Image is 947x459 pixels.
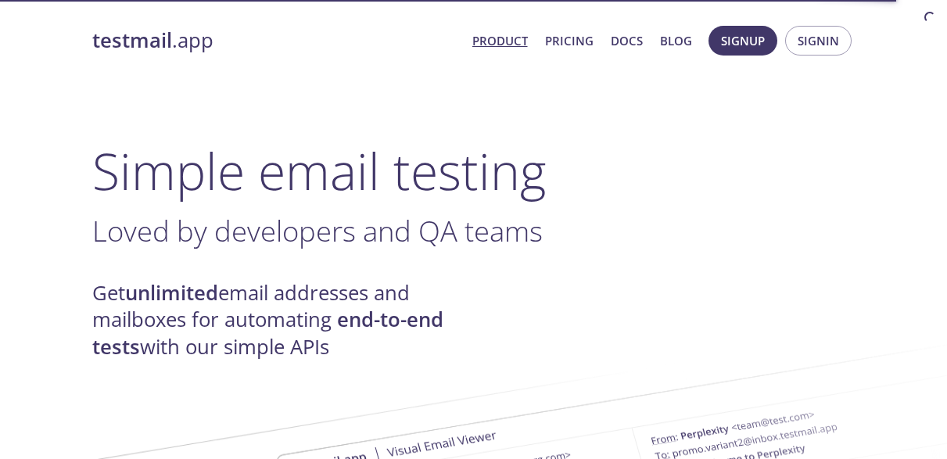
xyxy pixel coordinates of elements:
[721,30,765,51] span: Signup
[708,26,777,56] button: Signup
[125,279,218,307] strong: unlimited
[92,211,543,250] span: Loved by developers and QA teams
[472,30,528,51] a: Product
[611,30,643,51] a: Docs
[92,27,172,54] strong: testmail
[92,280,474,360] h4: Get email addresses and mailboxes for automating with our simple APIs
[660,30,692,51] a: Blog
[545,30,594,51] a: Pricing
[785,26,852,56] button: Signin
[92,306,443,360] strong: end-to-end tests
[92,141,856,201] h1: Simple email testing
[92,27,460,54] a: testmail.app
[798,30,839,51] span: Signin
